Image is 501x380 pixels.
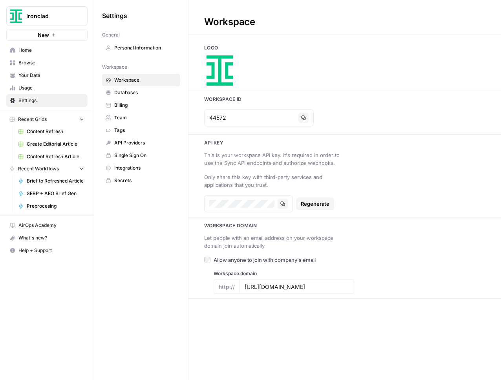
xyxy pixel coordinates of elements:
a: Home [6,44,88,57]
a: API Providers [102,137,180,149]
span: Settings [102,11,127,20]
h3: Logo [188,44,501,51]
a: Personal Information [102,42,180,54]
button: What's new? [6,232,88,244]
a: Settings [6,94,88,107]
div: Workspace [188,16,271,28]
a: SERP + AEO Brief Gen [15,187,88,200]
span: General [102,31,120,38]
div: Only share this key with third-party services and applications that you trust. [204,173,345,189]
button: Recent Grids [6,113,88,125]
a: Your Data [6,69,88,82]
span: Allow anyone to join with company's email [214,256,316,264]
a: Single Sign On [102,149,180,162]
span: Team [114,114,177,121]
span: Content Refresh [27,128,84,135]
a: Usage [6,82,88,94]
span: Integrations [114,164,177,172]
div: This is your workspace API key. It's required in order to use the Sync API endpoints and authoriz... [204,151,345,167]
span: AirOps Academy [18,222,84,229]
img: Company Logo [204,55,236,86]
input: Allow anyone to join with company's email [204,257,210,263]
h3: Api key [188,139,501,146]
div: Let people with an email address on your workspace domain join automatically [204,234,345,250]
a: Content Refresh [15,125,88,138]
span: Home [18,47,84,54]
span: Single Sign On [114,152,177,159]
a: Billing [102,99,180,111]
h3: Workspace Id [188,96,501,103]
button: Regenerate [296,197,334,210]
a: Browse [6,57,88,69]
img: Ironclad Logo [9,9,23,23]
span: SERP + AEO Brief Gen [27,190,84,197]
span: Help + Support [18,247,84,254]
span: Your Data [18,72,84,79]
span: Content Refresh Article [27,153,84,160]
span: Create Editorial Article [27,141,84,148]
div: What's new? [7,232,87,244]
label: Workspace domain [214,270,354,277]
span: Recent Workflows [18,165,59,172]
span: Brief to Refreshed Article [27,177,84,185]
span: Recent Grids [18,116,47,123]
span: Databases [114,89,177,96]
div: http:// [214,280,240,294]
span: Billing [114,102,177,109]
button: Recent Workflows [6,163,88,175]
span: Personal Information [114,44,177,51]
span: New [38,31,49,39]
span: Workspace [114,77,177,84]
a: AirOps Academy [6,219,88,232]
span: Browse [18,59,84,66]
span: Tags [114,127,177,134]
button: Help + Support [6,244,88,257]
span: Settings [18,97,84,104]
button: New [6,29,88,41]
span: Usage [18,84,84,91]
a: Databases [102,86,180,99]
a: Preprocesing [15,200,88,212]
a: Integrations [102,162,180,174]
span: Regenerate [301,200,329,208]
a: Team [102,111,180,124]
span: Secrets [114,177,177,184]
a: Tags [102,124,180,137]
button: Workspace: Ironclad [6,6,88,26]
a: Secrets [102,174,180,187]
a: Content Refresh Article [15,150,88,163]
span: Workspace [102,64,127,71]
a: Workspace [102,74,180,86]
span: Preprocesing [27,203,84,210]
h3: Workspace Domain [188,222,501,229]
a: Brief to Refreshed Article [15,175,88,187]
span: Ironclad [26,12,74,20]
a: Create Editorial Article [15,138,88,150]
span: API Providers [114,139,177,146]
